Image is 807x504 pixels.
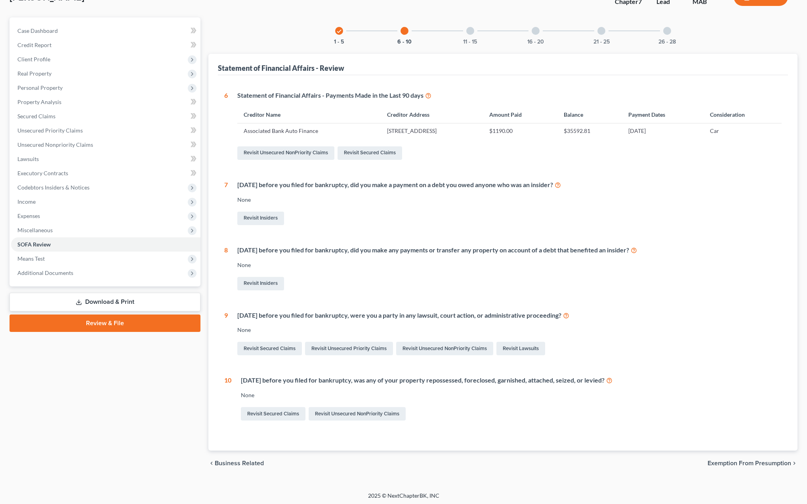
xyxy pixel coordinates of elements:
[704,106,782,123] th: Consideration
[224,91,228,161] div: 6
[17,155,39,162] span: Lawsuits
[381,123,483,138] td: [STREET_ADDRESS]
[215,460,264,466] span: Business Related
[237,123,381,138] td: Associated Bank Auto Finance
[17,70,52,77] span: Real Property
[17,113,55,119] span: Secured Claims
[396,342,493,355] a: Revisit Unsecured NonPriority Claims
[17,27,58,34] span: Case Dashboard
[237,311,782,320] div: [DATE] before you filed for bankruptcy, were you a party in any lawsuit, court action, or adminis...
[17,241,51,248] span: SOFA Review
[17,255,45,262] span: Means Test
[17,127,83,134] span: Unsecured Priority Claims
[17,56,50,63] span: Client Profile
[397,39,412,45] button: 6 - 10
[10,315,200,332] a: Review & File
[593,39,610,45] button: 21 - 25
[11,138,200,152] a: Unsecured Nonpriority Claims
[17,184,90,191] span: Codebtors Insiders & Notices
[338,146,402,160] a: Revisit Secured Claims
[557,123,622,138] td: $35592.81
[11,152,200,166] a: Lawsuits
[11,123,200,138] a: Unsecured Priority Claims
[241,407,305,421] a: Revisit Secured Claims
[11,95,200,109] a: Property Analysis
[17,269,73,276] span: Additional Documents
[622,106,704,123] th: Payment Dates
[237,342,302,355] a: Revisit Secured Claims
[708,460,791,466] span: Exemption from Presumption
[622,123,704,138] td: [DATE]
[237,196,782,204] div: None
[496,342,545,355] a: Revisit Lawsuits
[708,460,797,466] button: Exemption from Presumption chevron_right
[381,106,483,123] th: Creditor Address
[237,146,334,160] a: Revisit Unsecured NonPriority Claims
[658,39,676,45] button: 26 - 28
[483,123,557,138] td: $1190.00
[224,376,231,422] div: 10
[10,293,200,311] a: Download & Print
[17,198,36,205] span: Income
[218,63,344,73] div: Statement of Financial Affairs - Review
[224,311,228,357] div: 9
[309,407,406,421] a: Revisit Unsecured NonPriority Claims
[237,212,284,225] a: Revisit Insiders
[483,106,557,123] th: Amount Paid
[17,170,68,176] span: Executory Contracts
[224,180,228,227] div: 7
[463,39,477,45] button: 11 - 15
[17,42,52,48] span: Credit Report
[17,212,40,219] span: Expenses
[241,391,782,399] div: None
[334,39,344,45] button: 1 - 5
[224,246,228,292] div: 8
[208,460,264,466] button: chevron_left Business Related
[557,106,622,123] th: Balance
[11,38,200,52] a: Credit Report
[336,28,342,34] i: check
[11,24,200,38] a: Case Dashboard
[11,166,200,180] a: Executory Contracts
[17,141,93,148] span: Unsecured Nonpriority Claims
[17,84,63,91] span: Personal Property
[527,39,544,45] button: 16 - 20
[237,246,782,255] div: [DATE] before you filed for bankruptcy, did you make any payments or transfer any property on acc...
[237,277,284,290] a: Revisit Insiders
[11,109,200,123] a: Secured Claims
[17,99,61,105] span: Property Analysis
[208,460,215,466] i: chevron_left
[237,326,782,334] div: None
[17,227,53,233] span: Miscellaneous
[237,91,782,100] div: Statement of Financial Affairs - Payments Made in the Last 90 days
[704,123,782,138] td: Car
[237,180,782,189] div: [DATE] before you filed for bankruptcy, did you make a payment on a debt you owed anyone who was ...
[237,261,782,269] div: None
[11,237,200,252] a: SOFA Review
[241,376,782,385] div: [DATE] before you filed for bankruptcy, was any of your property repossessed, foreclosed, garnish...
[791,460,797,466] i: chevron_right
[237,106,381,123] th: Creditor Name
[305,342,393,355] a: Revisit Unsecured Priority Claims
